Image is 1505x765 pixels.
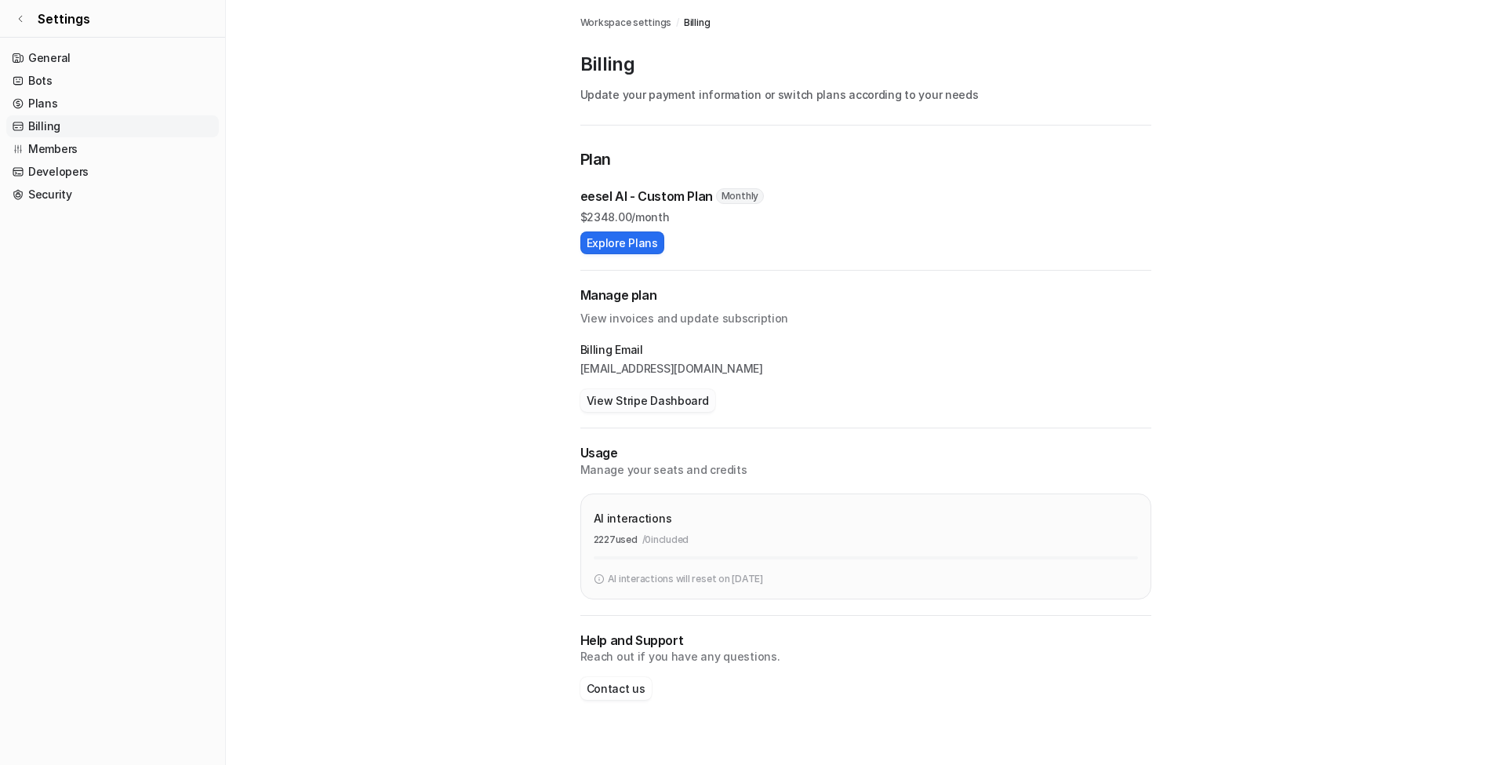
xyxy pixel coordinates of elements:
button: Explore Plans [580,231,664,254]
p: Reach out if you have any questions. [580,649,1151,665]
p: Plan [580,148,1151,174]
a: Billing [6,115,219,137]
p: / 0 included [642,533,689,547]
a: Billing [684,16,710,30]
p: Manage your seats and credits [580,462,1151,478]
p: Billing [580,52,1151,77]
p: AI interactions [594,510,672,526]
button: Contact us [580,677,652,700]
a: Workspace settings [580,16,672,30]
a: General [6,47,219,69]
a: Members [6,138,219,160]
span: / [676,16,679,30]
p: 2227 used [594,533,638,547]
p: Usage [580,444,1151,462]
span: Settings [38,9,90,28]
p: View invoices and update subscription [580,304,1151,326]
p: eesel AI - Custom Plan [580,187,713,206]
a: Security [6,184,219,206]
a: Plans [6,93,219,115]
a: Bots [6,70,219,92]
a: Developers [6,161,219,183]
p: Update your payment information or switch plans according to your needs [580,86,1151,103]
p: Help and Support [580,632,1151,650]
p: Billing Email [580,342,1151,358]
p: [EMAIL_ADDRESS][DOMAIN_NAME] [580,361,1151,377]
p: AI interactions will reset on [DATE] [608,572,763,586]
button: View Stripe Dashboard [580,389,715,412]
p: $ 2348.00/month [580,209,1151,225]
span: Monthly [716,188,764,204]
h2: Manage plan [580,286,1151,304]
